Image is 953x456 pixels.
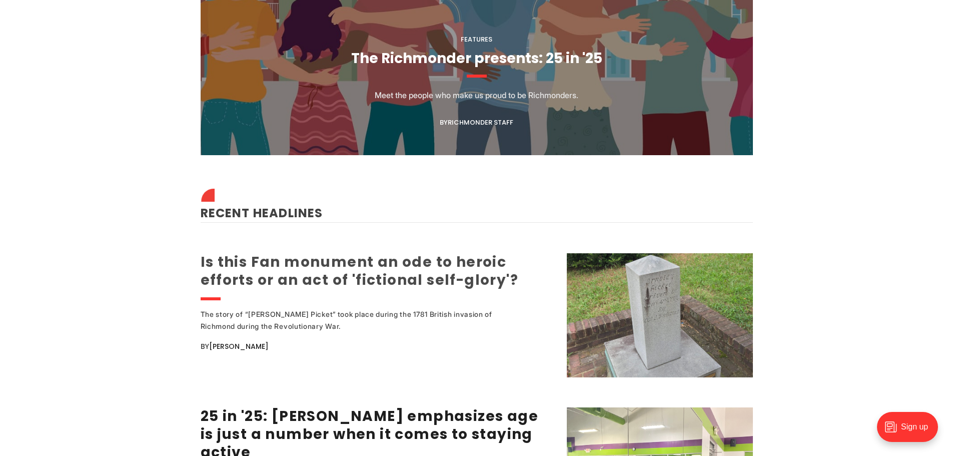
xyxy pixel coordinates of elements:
[201,340,554,352] div: By
[461,35,492,44] a: Features
[201,308,526,332] div: The story of “[PERSON_NAME] Picket” took place during the 1781 British invasion of Richmond durin...
[351,49,602,68] a: The Richmonder presents: 25 in '25
[375,89,578,101] p: Meet the people who make us proud to be Richmonders.
[440,119,513,126] div: By
[201,252,519,290] a: Is this Fan monument an ode to heroic efforts or an act of 'fictional self-glory'?
[567,253,753,377] img: Is this Fan monument an ode to heroic efforts or an act of 'fictional self-glory'?
[209,341,269,351] a: [PERSON_NAME]
[448,118,513,127] a: Richmonder Staff
[201,191,753,222] h2: Recent Headlines
[868,407,953,456] iframe: portal-trigger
